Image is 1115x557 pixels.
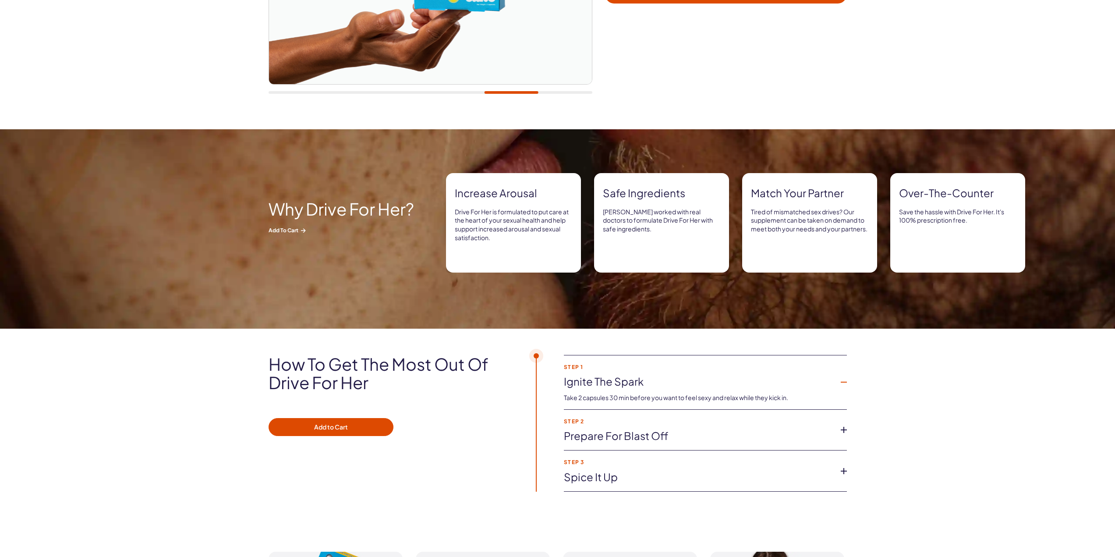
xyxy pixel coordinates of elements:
[269,199,426,218] h2: Why Drive For Her?
[269,418,393,436] button: Add to Cart
[564,429,833,443] a: Prepare for blast off
[269,355,511,392] h2: How to get the most out of Drive For Her
[603,208,720,234] p: [PERSON_NAME] worked with real doctors to formulate Drive For Her with safe ingredients.
[564,374,833,389] a: Ignite the spark
[455,208,572,242] p: Drive For Her is formulated to put care at the heart of your sexual health and help support incre...
[564,419,833,424] strong: Step 2
[603,186,720,201] strong: Safe ingredients
[899,186,1016,201] strong: Over-the-counter
[751,208,868,234] p: Tired of mismatched sex drives? Our supplement can be taken on demand to meet both your needs and...
[269,227,426,234] span: Add to Cart
[751,186,868,201] strong: Match your partner
[564,470,833,485] a: Spice it up
[455,186,572,201] strong: Increase arousal
[899,208,1016,225] p: Save the hassle with Drive For Her. It's 100% prescription free.
[564,364,833,370] strong: Step 1
[564,394,833,402] p: Take 2 capsules 30 min before you want to feel sexy and relax while they kick in.
[564,459,833,465] strong: Step 3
